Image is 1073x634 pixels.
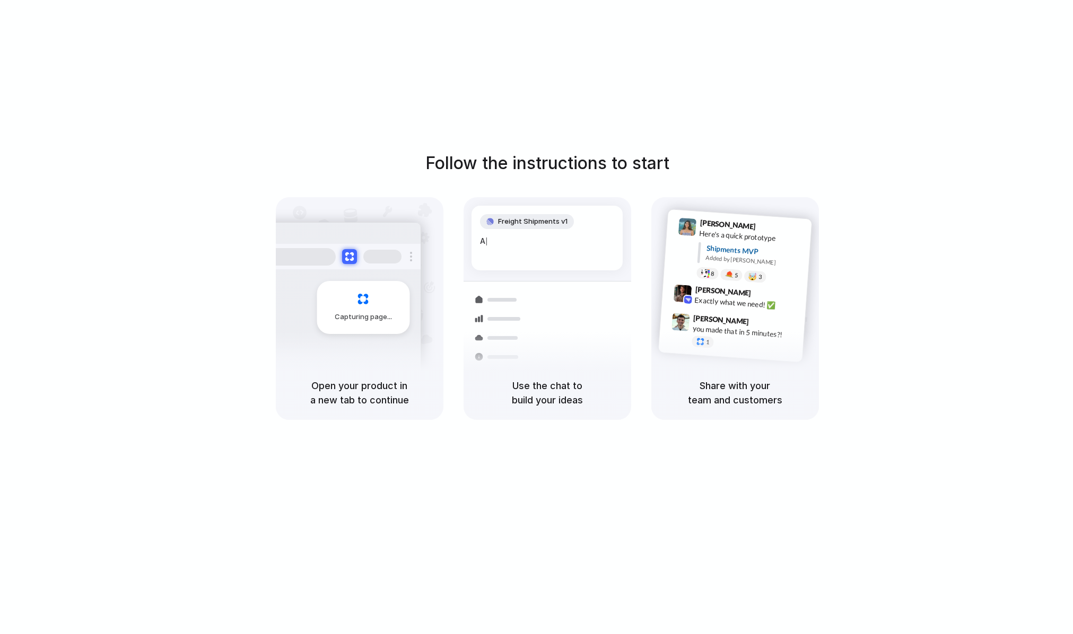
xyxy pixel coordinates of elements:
h1: Follow the instructions to start [425,151,669,176]
span: [PERSON_NAME] [693,312,749,328]
span: 9:42 AM [754,289,775,302]
span: 3 [758,274,762,280]
span: 9:47 AM [752,317,774,330]
h5: Share with your team and customers [664,378,806,407]
span: | [485,237,488,245]
span: [PERSON_NAME] [700,217,756,232]
div: 🤯 [748,272,757,280]
h5: Open your product in a new tab to continue [289,378,431,407]
span: 5 [734,272,738,278]
span: Freight Shipments v1 [498,216,568,227]
span: 8 [710,271,714,277]
span: 1 [705,339,709,345]
div: Shipments MVP [706,243,804,260]
span: 9:41 AM [758,222,780,235]
div: A [480,235,614,247]
div: you made that in 5 minutes?! [692,323,798,341]
div: Here's a quick prototype [699,228,805,246]
div: Exactly what we need! ✅ [694,295,800,313]
h5: Use the chat to build your ideas [476,378,618,407]
span: [PERSON_NAME] [695,284,751,299]
span: Capturing page [335,312,394,322]
div: Added by [PERSON_NAME] [705,253,803,269]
